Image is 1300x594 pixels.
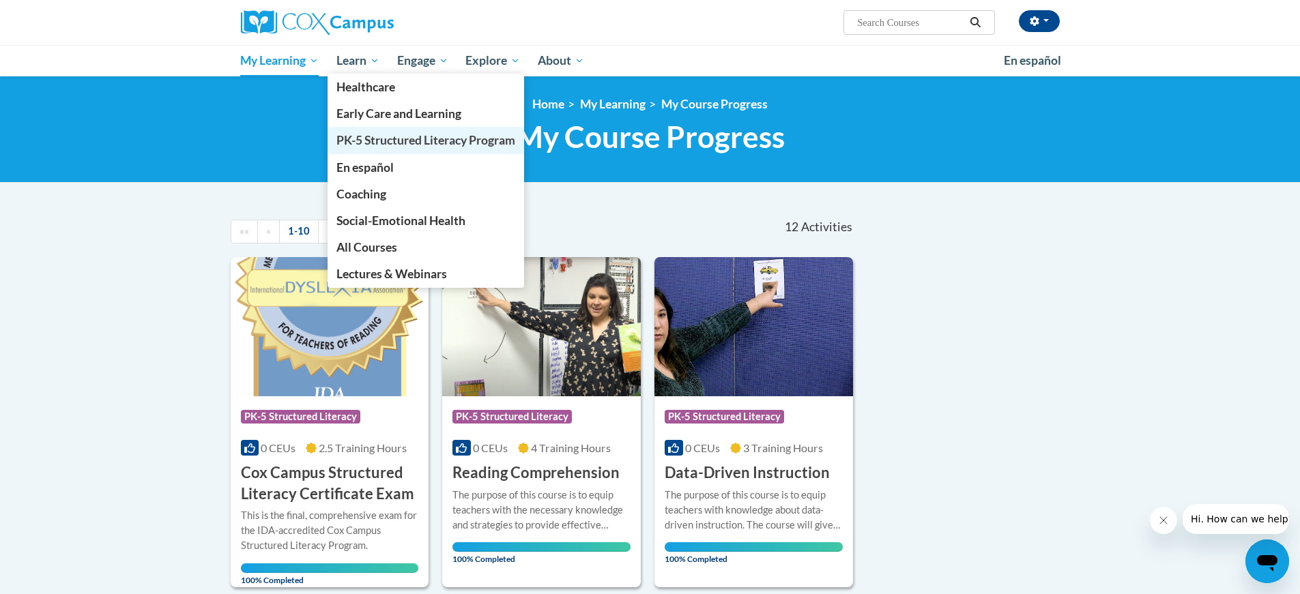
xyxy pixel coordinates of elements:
[538,53,584,69] span: About
[442,257,641,396] img: Course Logo
[328,74,524,100] a: Healthcare
[1004,53,1061,68] span: En español
[452,542,631,564] span: 100% Completed
[336,160,394,175] span: En español
[856,14,965,31] input: Search Courses
[580,97,646,111] a: My Learning
[241,10,500,35] a: Cox Campus
[665,542,843,552] div: Your progress
[529,45,593,76] a: About
[1150,507,1177,534] iframe: Close message
[328,234,524,261] a: All Courses
[279,220,319,243] a: 1-10
[8,10,111,20] span: Hi. How can we help?
[532,97,564,111] a: Home
[665,410,784,424] span: PK-5 Structured Literacy
[328,181,524,207] a: Coaching
[442,257,641,587] a: Course LogoPK-5 Structured Literacy0 CEUs4 Training Hours Reading ComprehensionThe purpose of thi...
[231,257,429,587] a: Course LogoPK-5 Structured Literacy0 CEUs2.5 Training Hours Cox Campus Structured Literacy Certif...
[328,45,388,76] a: Learn
[257,220,280,243] a: Previous
[240,225,249,237] span: ««
[388,45,457,76] a: Engage
[220,45,1080,76] div: Main menu
[995,46,1070,75] a: En español
[241,563,419,573] div: Your progress
[266,225,271,237] span: «
[515,119,785,155] span: My Course Progress
[531,441,611,454] span: 4 Training Hours
[661,97,768,111] a: My Course Progress
[318,220,341,243] a: Next
[336,187,386,201] span: Coaching
[231,257,429,396] img: Course Logo
[665,542,843,564] span: 100% Completed
[336,80,395,94] span: Healthcare
[319,441,407,454] span: 2.5 Training Hours
[336,53,379,69] span: Learn
[328,154,524,181] a: En español
[241,508,419,553] div: This is the final, comprehensive exam for the IDA-accredited Cox Campus Structured Literacy Program.
[328,207,524,234] a: Social-Emotional Health
[452,542,631,552] div: Your progress
[665,462,830,484] h3: Data-Driven Instruction
[665,488,843,533] div: The purpose of this course is to equip teachers with knowledge about data-driven instruction. The...
[241,10,394,35] img: Cox Campus
[232,45,328,76] a: My Learning
[654,257,853,587] a: Course LogoPK-5 Structured Literacy0 CEUs3 Training Hours Data-Driven InstructionThe purpose of t...
[743,441,823,454] span: 3 Training Hours
[965,14,985,31] button: Search
[336,106,461,121] span: Early Care and Learning
[240,53,319,69] span: My Learning
[261,441,295,454] span: 0 CEUs
[1245,539,1289,583] iframe: Button to launch messaging window
[328,261,524,287] a: Lectures & Webinars
[785,220,798,235] span: 12
[452,488,631,533] div: The purpose of this course is to equip teachers with the necessary knowledge and strategies to pr...
[801,220,852,235] span: Activities
[336,267,447,281] span: Lectures & Webinars
[336,133,515,147] span: PK-5 Structured Literacy Program
[328,127,524,153] a: PK-5 Structured Literacy Program
[654,257,853,396] img: Course Logo
[241,462,419,505] h3: Cox Campus Structured Literacy Certificate Exam
[473,441,508,454] span: 0 CEUs
[685,441,720,454] span: 0 CEUs
[241,410,360,424] span: PK-5 Structured Literacy
[231,220,258,243] a: Begining
[1019,10,1060,32] button: Account Settings
[1183,504,1289,534] iframe: Message from company
[397,53,448,69] span: Engage
[457,45,529,76] a: Explore
[465,53,520,69] span: Explore
[336,240,397,254] span: All Courses
[336,213,465,228] span: Social-Emotional Health
[328,100,524,127] a: Early Care and Learning
[452,410,572,424] span: PK-5 Structured Literacy
[327,225,332,237] span: »
[241,563,419,585] span: 100% Completed
[452,462,620,484] h3: Reading Comprehension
